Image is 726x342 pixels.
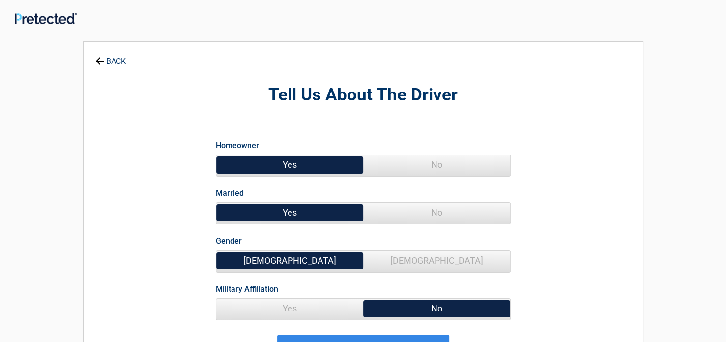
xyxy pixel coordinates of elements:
[363,299,510,318] span: No
[363,203,510,222] span: No
[216,203,363,222] span: Yes
[93,48,128,65] a: BACK
[15,13,77,24] img: Main Logo
[363,251,510,271] span: [DEMOGRAPHIC_DATA]
[216,234,242,248] label: Gender
[216,187,244,200] label: Married
[216,139,259,152] label: Homeowner
[216,282,278,296] label: Military Affiliation
[363,155,510,175] span: No
[216,299,363,318] span: Yes
[216,155,363,175] span: Yes
[138,84,589,107] h2: Tell Us About The Driver
[216,251,363,271] span: [DEMOGRAPHIC_DATA]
